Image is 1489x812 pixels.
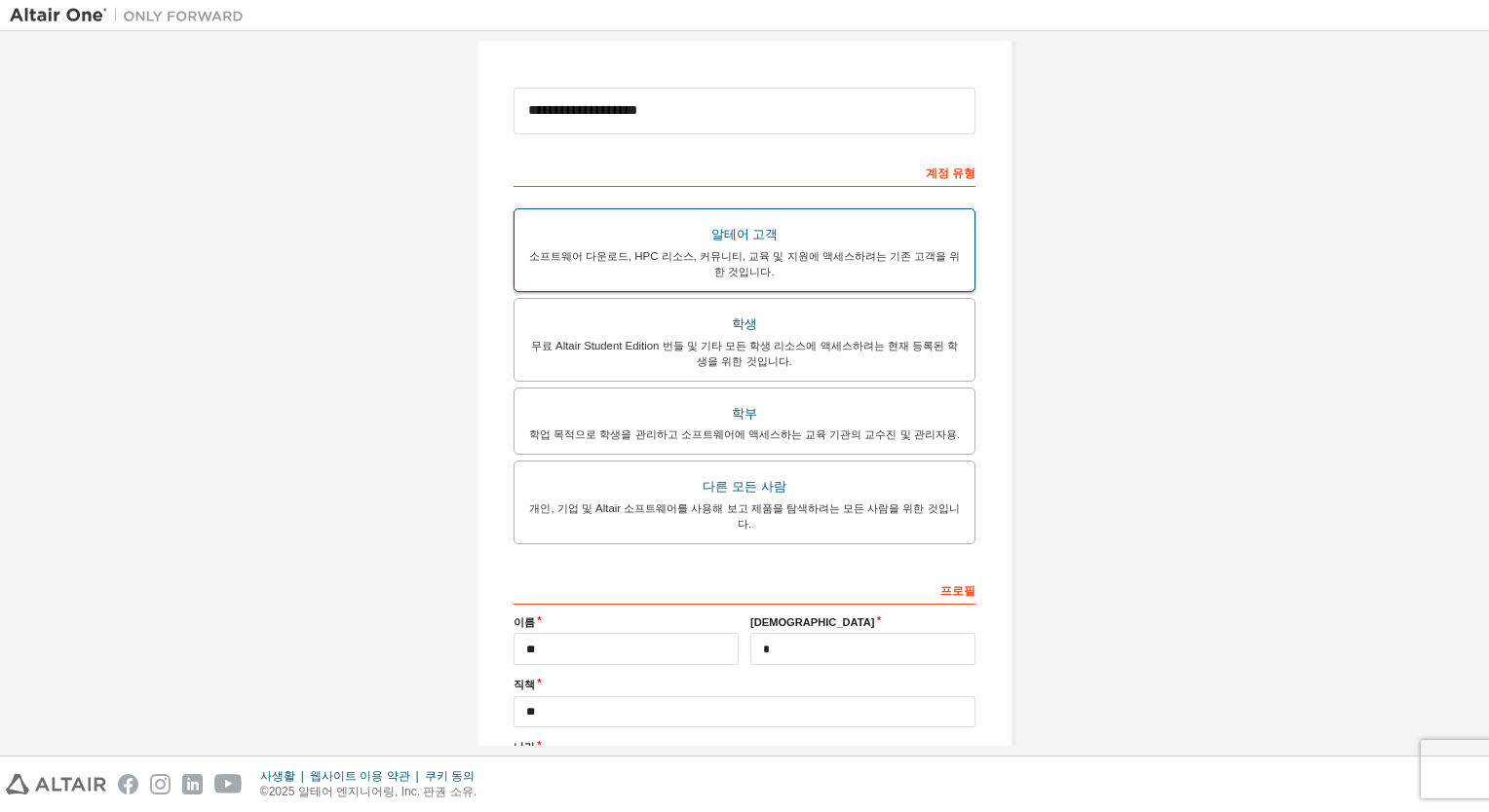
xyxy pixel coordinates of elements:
[526,221,963,248] div: 알테어 고객
[118,774,138,794] img: facebook.svg
[260,768,310,784] div: 사생활
[182,774,203,794] img: linkedin.svg
[214,774,243,794] img: youtube.svg
[526,338,963,369] div: 무료 Altair Student Edition 번들 및 기타 모든 학생 리소스에 액세스하려는 현재 등록된 학생을 위한 것입니다.
[514,614,739,630] label: 이름
[6,774,106,794] img: altair_logo.svg
[269,785,477,798] font: 2025 알테어 엔지니어링, Inc. 판권 소유.
[526,473,963,500] div: 다른 모든 사람
[310,768,425,784] div: 웹사이트 이용 약관
[750,614,975,630] label: [DEMOGRAPHIC_DATA]
[260,784,486,800] p: ©
[514,573,975,605] div: 프로필
[526,500,963,532] div: 개인, 기업 및 Altair 소프트웨어를 사용해 보고 제품을 탐색하려는 모든 사람을 위한 것입니다.
[514,156,975,187] div: 계정 유형
[425,768,486,784] div: 쿠키 동의
[10,6,253,25] img: 알테어 원
[526,400,963,427] div: 학부
[526,426,963,442] div: 학업 목적으로 학생을 관리하고 소프트웨어에 액세스하는 교육 기관의 교수진 및 관리자용.
[514,739,975,755] label: 나라
[526,248,963,279] div: 소프트웨어 다운로드, HPC 리소스, 커뮤니티, 교육 및 지원에 액세스하려는 기존 고객을 위한 것입니다.
[514,677,975,692] label: 직책
[150,774,171,794] img: instagram.svg
[526,311,963,338] div: 학생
